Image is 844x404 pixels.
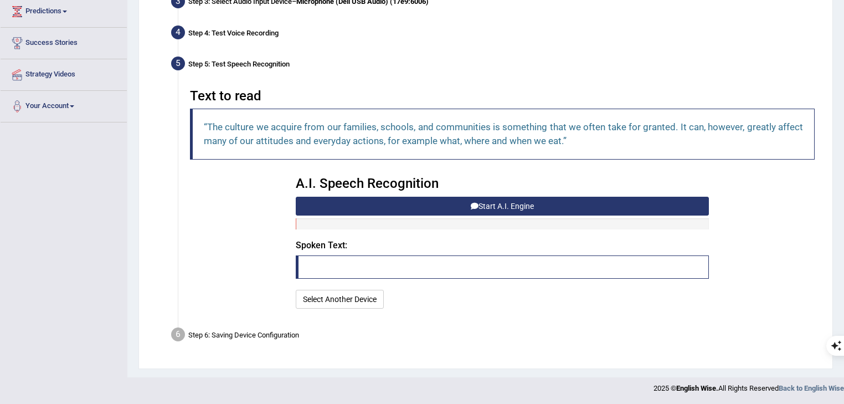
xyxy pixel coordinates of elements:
[166,324,827,349] div: Step 6: Saving Device Configuration
[1,28,127,55] a: Success Stories
[676,384,718,392] strong: English Wise.
[166,22,827,47] div: Step 4: Test Voice Recording
[1,59,127,87] a: Strategy Videos
[296,241,708,250] h4: Spoken Text:
[166,53,827,78] div: Step 5: Test Speech Recognition
[296,290,384,309] button: Select Another Device
[204,121,803,146] q: The culture we acquire from our families, schools, and communities is something that we often tak...
[1,91,127,119] a: Your Account
[653,377,844,393] div: 2025 © All Rights Reserved
[190,89,815,103] h3: Text to read
[779,384,844,392] a: Back to English Wise
[296,197,708,216] button: Start A.I. Engine
[296,176,708,191] h3: A.I. Speech Recognition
